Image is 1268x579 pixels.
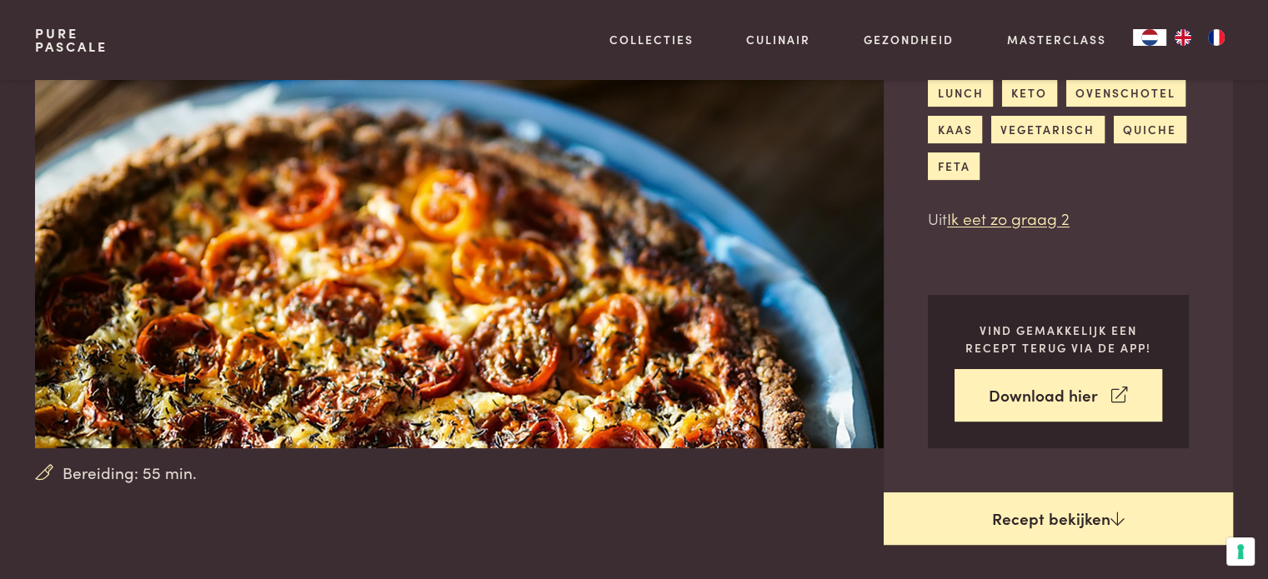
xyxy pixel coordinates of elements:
a: FR [1200,29,1233,46]
a: Masterclass [1007,31,1106,48]
span: Bereiding: 55 min. [63,461,197,485]
a: Ik eet zo graag 2 [947,207,1070,229]
div: Language [1133,29,1166,46]
a: Recept bekijken [884,492,1233,546]
a: vegetarisch [991,116,1105,143]
a: Download hier [955,369,1162,422]
a: Culinair [746,31,810,48]
aside: Language selected: Nederlands [1133,29,1233,46]
a: NL [1133,29,1166,46]
a: EN [1166,29,1200,46]
a: lunch [928,79,993,107]
a: PurePascale [35,27,108,53]
p: Uit [928,207,1189,231]
a: keto [1002,79,1057,107]
a: feta [928,152,980,180]
a: Gezondheid [864,31,954,48]
a: kaas [928,116,982,143]
a: ovenschotel [1066,79,1185,107]
a: Collecties [609,31,694,48]
button: Uw voorkeuren voor toestemming voor trackingtechnologieën [1226,537,1255,566]
p: Vind gemakkelijk een recept terug via de app! [955,322,1162,356]
a: quiche [1114,116,1186,143]
ul: Language list [1166,29,1233,46]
